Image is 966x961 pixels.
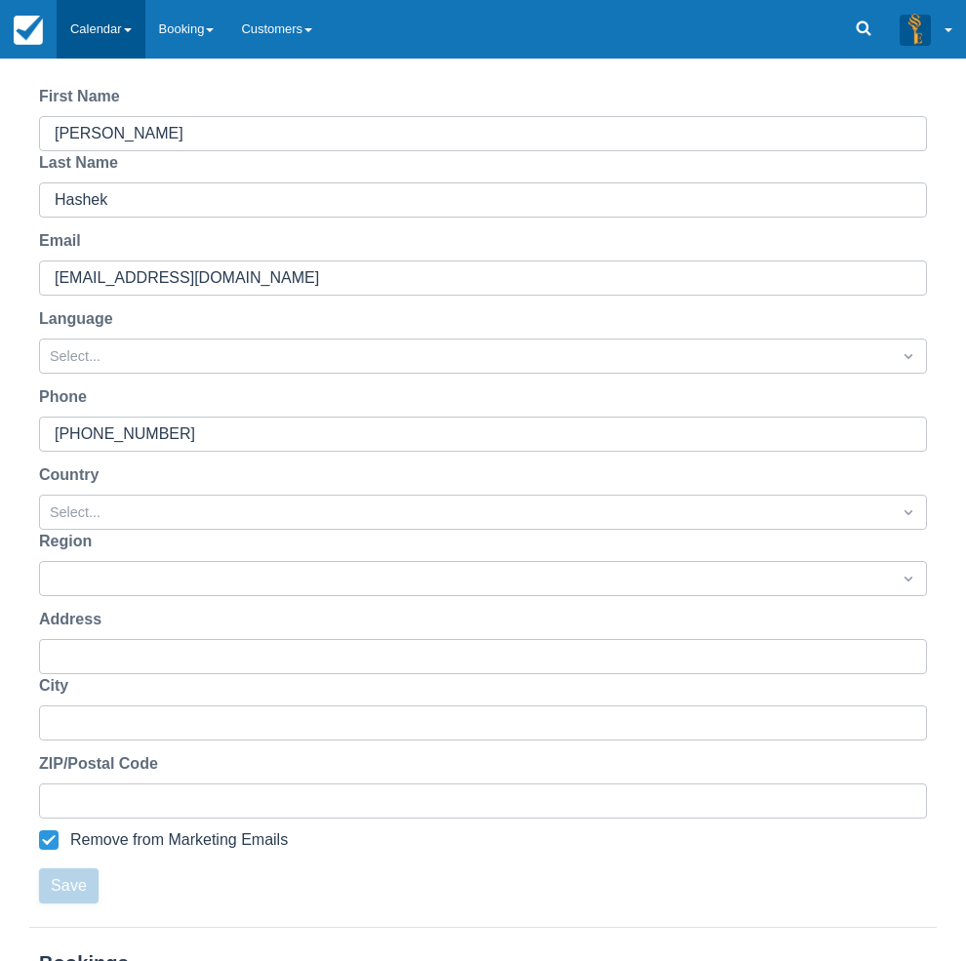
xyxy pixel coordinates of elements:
span: Dropdown icon [899,569,918,588]
label: Last Name [39,151,126,175]
div: Remove from Marketing Emails [70,830,288,850]
label: Region [39,530,100,553]
img: A3 [900,14,931,45]
label: First Name [39,85,128,108]
label: Language [39,307,121,331]
label: City [39,674,76,698]
label: Address [39,608,109,631]
label: ZIP/Postal Code [39,752,166,776]
div: Select... [50,346,881,368]
span: Dropdown icon [899,346,918,366]
label: Country [39,463,106,487]
img: checkfront-main-nav-mini-logo.png [14,16,43,45]
span: Dropdown icon [899,502,918,522]
label: Phone [39,385,95,409]
label: Email [39,229,89,253]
